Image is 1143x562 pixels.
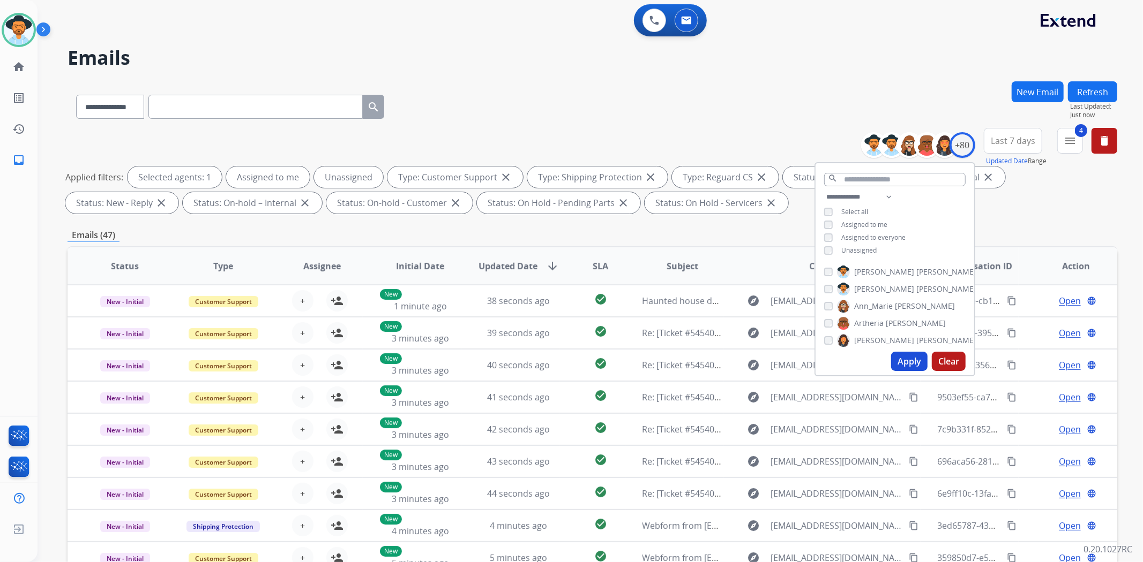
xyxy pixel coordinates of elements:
[300,359,305,371] span: +
[854,284,914,294] span: [PERSON_NAME]
[392,429,449,441] span: 3 minutes ago
[367,101,380,113] mat-icon: search
[645,192,788,214] div: Status: On Hold - Servicers
[100,392,150,404] span: New - Initial
[300,326,305,339] span: +
[594,453,607,466] mat-icon: check_circle
[300,294,305,307] span: +
[189,296,258,307] span: Customer Support
[1087,296,1096,306] mat-icon: language
[331,487,343,500] mat-icon: person_add
[1059,455,1081,468] span: Open
[984,128,1042,154] button: Last 7 days
[938,455,1103,467] span: 696aca56-2817-4de8-a166-3356a4e85e81
[487,391,550,403] span: 41 seconds ago
[938,520,1104,531] span: 3ed65787-43b5-4a7e-be47-73a83289a890
[916,284,976,294] span: [PERSON_NAME]
[841,233,906,242] span: Assigned to everyone
[1007,521,1017,530] mat-icon: content_copy
[643,520,885,531] span: Webform from [EMAIL_ADDRESS][DOMAIN_NAME] on [DATE]
[1007,424,1017,434] mat-icon: content_copy
[183,192,322,214] div: Status: On-hold – Internal
[1070,111,1117,119] span: Just now
[938,391,1095,403] span: 9503ef55-ca7b-43ad-83ef-4f48078e380f
[189,328,258,339] span: Customer Support
[394,300,447,312] span: 1 minute ago
[12,60,25,73] mat-icon: home
[12,123,25,135] mat-icon: history
[65,171,123,184] p: Applied filters:
[292,451,313,472] button: +
[213,260,233,272] span: Type
[1087,360,1096,370] mat-icon: language
[1007,360,1017,370] mat-icon: content_copy
[527,166,668,188] div: Type: Shipping Protection
[747,391,760,404] mat-icon: explore
[396,260,444,272] span: Initial Date
[479,260,537,272] span: Updated Date
[747,423,760,436] mat-icon: explore
[1068,81,1117,102] button: Refresh
[487,488,550,499] span: 44 seconds ago
[298,196,311,209] mat-icon: close
[594,325,607,338] mat-icon: check_circle
[380,514,402,525] p: New
[765,196,778,209] mat-icon: close
[331,359,343,371] mat-icon: person_add
[771,391,902,404] span: [EMAIL_ADDRESS][DOMAIN_NAME]
[1087,457,1096,466] mat-icon: language
[499,171,512,184] mat-icon: close
[747,326,760,339] mat-icon: explore
[65,192,178,214] div: Status: New - Reply
[487,423,550,435] span: 42 seconds ago
[380,417,402,428] p: New
[12,154,25,166] mat-icon: inbox
[1087,328,1096,338] mat-icon: language
[1059,423,1081,436] span: Open
[594,293,607,306] mat-icon: check_circle
[1070,102,1117,111] span: Last Updated:
[1087,424,1096,434] mat-icon: language
[895,301,955,312] span: [PERSON_NAME]
[68,229,119,242] p: Emails (47)
[643,455,851,467] span: Re: [Ticket #545408] We're Not Here At The Moment
[392,525,449,537] span: 4 minutes ago
[594,518,607,530] mat-icon: check_circle
[1059,519,1081,532] span: Open
[487,327,550,339] span: 39 seconds ago
[643,327,851,339] span: Re: [Ticket #545408] We're Not Here At The Moment
[487,455,550,467] span: 43 seconds ago
[1098,134,1111,147] mat-icon: delete
[982,171,995,184] mat-icon: close
[1087,489,1096,498] mat-icon: language
[331,294,343,307] mat-icon: person_add
[100,296,150,307] span: New - Initial
[771,487,902,500] span: [EMAIL_ADDRESS][DOMAIN_NAME]
[189,360,258,371] span: Customer Support
[292,354,313,376] button: +
[594,357,607,370] mat-icon: check_circle
[189,424,258,436] span: Customer Support
[487,295,550,307] span: 38 seconds ago
[747,359,760,371] mat-icon: explore
[950,132,975,158] div: +80
[828,173,838,183] mat-icon: search
[1064,134,1077,147] mat-icon: menu
[1084,543,1132,556] p: 0.20.1027RC
[331,326,343,339] mat-icon: person_add
[909,489,918,498] mat-icon: content_copy
[643,295,740,307] span: Haunted house damage
[189,392,258,404] span: Customer Support
[392,461,449,473] span: 3 minutes ago
[986,156,1047,165] span: Range
[392,493,449,505] span: 3 minutes ago
[392,332,449,344] span: 3 minutes ago
[100,360,150,371] span: New - Initial
[100,521,150,532] span: New - Initial
[643,423,851,435] span: Re: [Ticket #545408] We're Not Here At The Moment
[938,423,1101,435] span: 7c9b331f-8520-4bfd-b3a6-62127053ad65
[841,220,887,229] span: Assigned to me
[771,359,902,371] span: [EMAIL_ADDRESS][DOMAIN_NAME]
[380,289,402,300] p: New
[331,423,343,436] mat-icon: person_add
